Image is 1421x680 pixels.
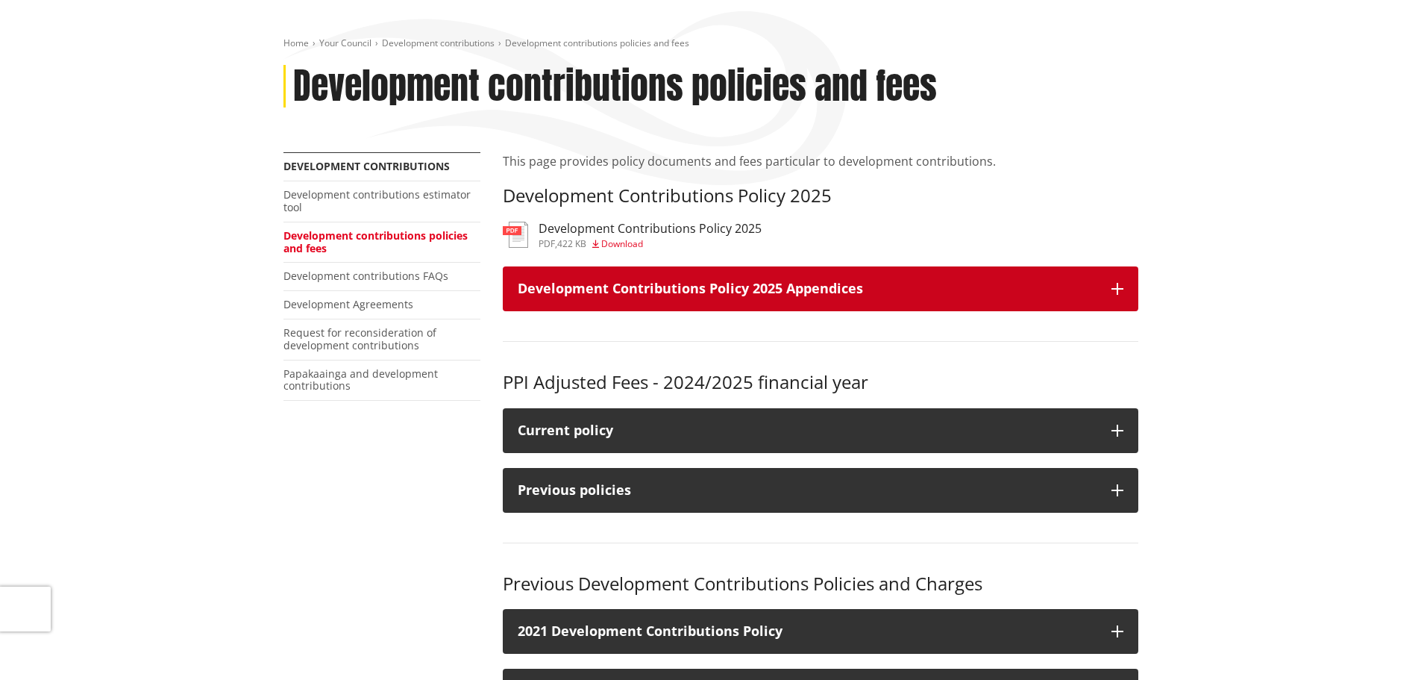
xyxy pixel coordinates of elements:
[503,185,1138,207] h3: Development Contributions Policy 2025
[503,266,1138,311] button: Development Contributions Policy 2025 Appendices
[539,222,762,236] h3: Development Contributions Policy 2025
[518,281,1097,296] h3: Development Contributions Policy 2025 Appendices
[283,228,468,255] a: Development contributions policies and fees
[1352,617,1406,671] iframe: Messenger Launcher
[601,237,643,250] span: Download
[283,366,438,393] a: Papakaainga and development contributions
[503,408,1138,453] button: Current policy
[503,222,762,249] a: Development Contributions Policy 2025 pdf,422 KB Download
[283,269,448,283] a: Development contributions FAQs
[283,37,1138,50] nav: breadcrumb
[503,222,528,248] img: document-pdf.svg
[539,240,762,249] div: ,
[283,37,309,49] a: Home
[539,237,555,250] span: pdf
[293,65,937,108] h1: Development contributions policies and fees
[503,372,1138,393] h3: PPI Adjusted Fees - 2024/2025 financial year
[557,237,586,250] span: 422 KB
[503,573,1138,595] h3: Previous Development Contributions Policies and Charges
[319,37,371,49] a: Your Council
[518,483,1097,498] div: Previous policies
[503,152,1138,170] p: This page provides policy documents and fees particular to development contributions.
[505,37,689,49] span: Development contributions policies and fees
[283,159,450,173] a: Development contributions
[518,423,1097,438] div: Current policy
[503,468,1138,513] button: Previous policies
[283,297,413,311] a: Development Agreements
[503,609,1138,654] button: 2021 Development Contributions Policy
[382,37,495,49] a: Development contributions
[518,624,1097,639] h3: 2021 Development Contributions Policy
[283,325,436,352] a: Request for reconsideration of development contributions
[283,187,471,214] a: Development contributions estimator tool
